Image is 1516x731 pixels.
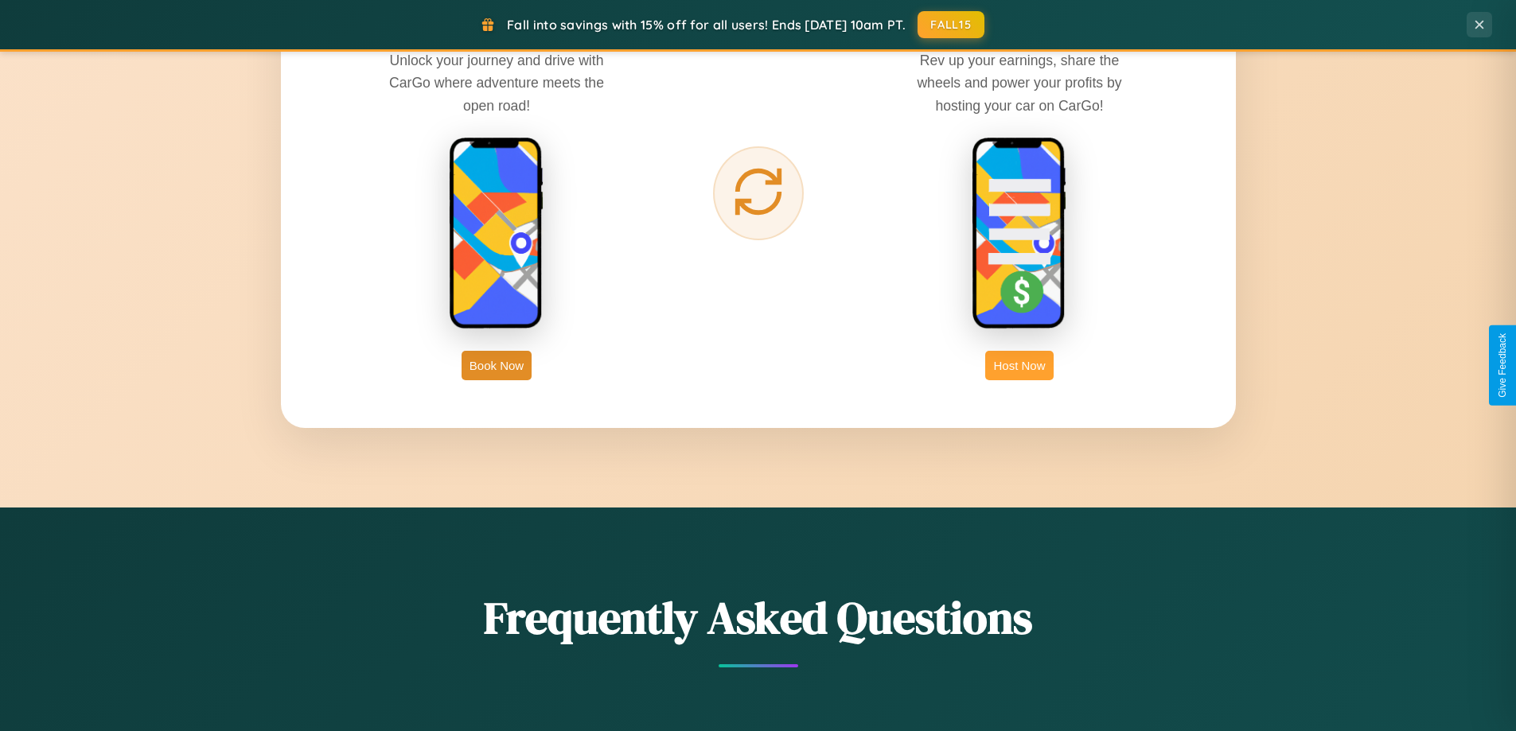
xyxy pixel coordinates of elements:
img: rent phone [449,137,544,331]
h2: Frequently Asked Questions [281,587,1236,648]
button: FALL15 [918,11,984,38]
button: Host Now [985,351,1053,380]
button: Book Now [462,351,532,380]
div: Give Feedback [1497,333,1508,398]
p: Unlock your journey and drive with CarGo where adventure meets the open road! [377,49,616,116]
span: Fall into savings with 15% off for all users! Ends [DATE] 10am PT. [507,17,906,33]
p: Rev up your earnings, share the wheels and power your profits by hosting your car on CarGo! [900,49,1139,116]
img: host phone [972,137,1067,331]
